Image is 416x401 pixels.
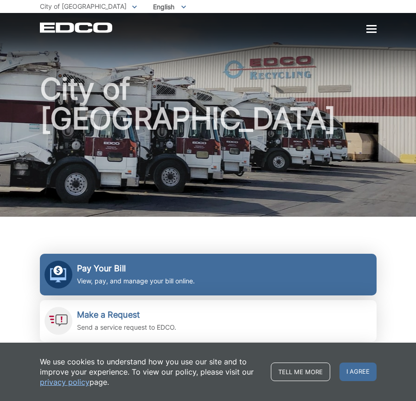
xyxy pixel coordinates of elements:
a: Make a Request Send a service request to EDCO. [40,300,377,342]
a: Tell me more [271,363,330,381]
p: Send a service request to EDCO. [77,322,176,332]
a: EDCD logo. Return to the homepage. [40,22,114,33]
p: View, pay, and manage your bill online. [77,276,195,286]
p: We use cookies to understand how you use our site and to improve your experience. To view our pol... [40,357,262,387]
h2: Make a Request [77,310,176,320]
span: I agree [339,363,377,381]
h2: Pay Your Bill [77,263,195,274]
a: Pay Your Bill View, pay, and manage your bill online. [40,254,377,295]
a: privacy policy [40,377,90,387]
h1: City of [GEOGRAPHIC_DATA] [40,74,377,221]
span: City of [GEOGRAPHIC_DATA] [40,2,127,10]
